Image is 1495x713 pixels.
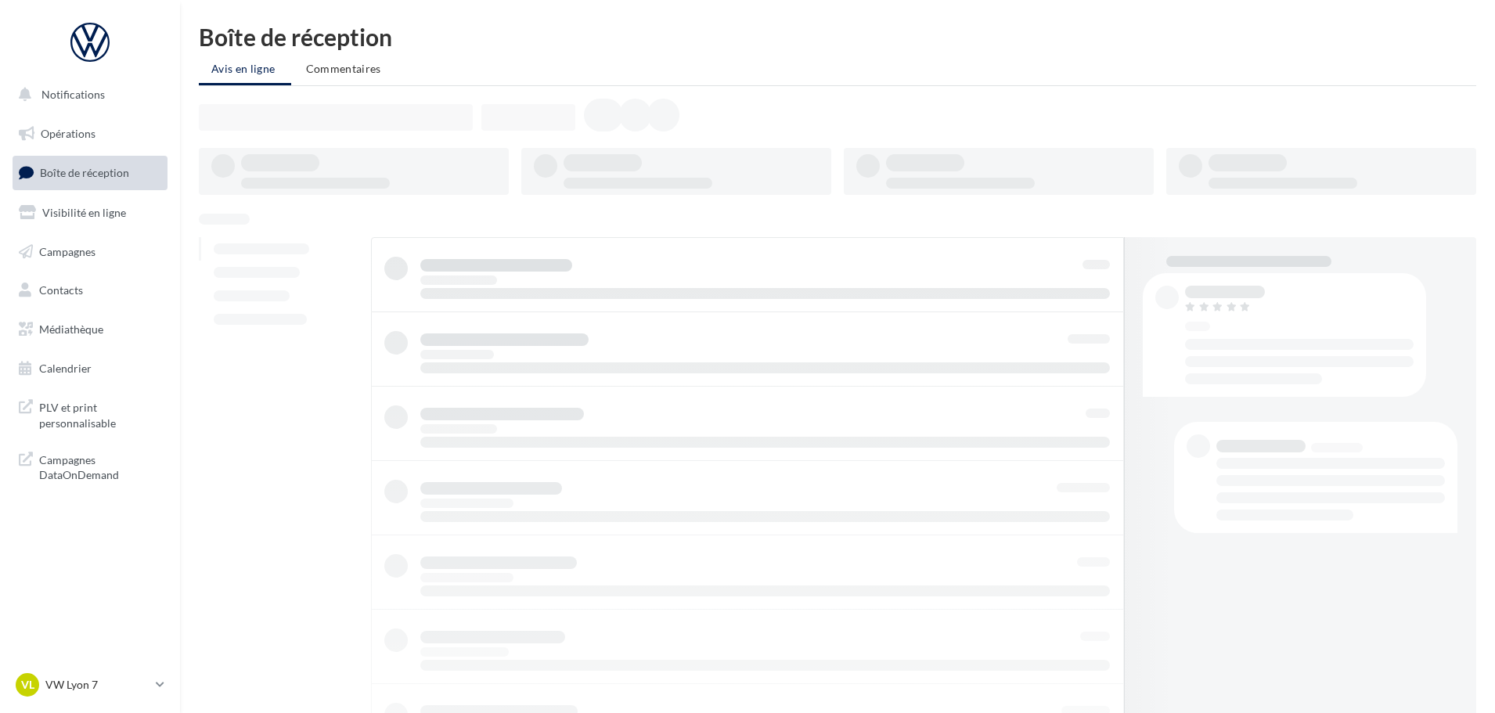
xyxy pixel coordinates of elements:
a: Médiathèque [9,313,171,346]
span: Calendrier [39,362,92,375]
a: Boîte de réception [9,156,171,189]
a: Visibilité en ligne [9,196,171,229]
span: Opérations [41,127,95,140]
div: Boîte de réception [199,25,1476,49]
span: Campagnes [39,244,95,257]
a: PLV et print personnalisable [9,391,171,437]
a: Campagnes DataOnDemand [9,443,171,489]
a: Calendrier [9,352,171,385]
p: VW Lyon 7 [45,677,149,693]
span: Campagnes DataOnDemand [39,449,161,483]
span: VL [21,677,34,693]
span: PLV et print personnalisable [39,397,161,430]
a: Opérations [9,117,171,150]
a: Campagnes [9,236,171,268]
span: Boîte de réception [40,166,129,179]
span: Commentaires [306,62,381,75]
span: Notifications [41,88,105,101]
a: Contacts [9,274,171,307]
span: Médiathèque [39,322,103,336]
span: Contacts [39,283,83,297]
button: Notifications [9,78,164,111]
a: VL VW Lyon 7 [13,670,168,700]
span: Visibilité en ligne [42,206,126,219]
